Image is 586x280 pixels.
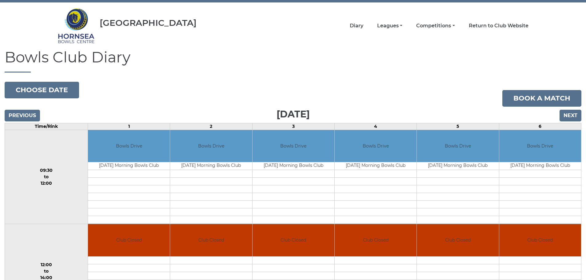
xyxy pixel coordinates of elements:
[170,130,252,162] td: Bowls Drive
[253,162,334,170] td: [DATE] Morning Bowls Club
[377,22,402,29] a: Leagues
[170,224,252,256] td: Club Closed
[88,130,170,162] td: Bowls Drive
[88,123,170,130] td: 1
[5,130,88,224] td: 09:30 to 12:00
[560,110,581,121] input: Next
[88,162,170,170] td: [DATE] Morning Bowls Club
[416,22,455,29] a: Competitions
[334,123,417,130] td: 4
[58,4,95,47] img: Hornsea Bowls Centre
[5,110,40,121] input: Previous
[499,123,581,130] td: 6
[88,224,170,256] td: Club Closed
[100,18,197,28] div: [GEOGRAPHIC_DATA]
[5,123,88,130] td: Time/Rink
[350,22,363,29] a: Diary
[170,162,252,170] td: [DATE] Morning Bowls Club
[499,130,581,162] td: Bowls Drive
[469,22,528,29] a: Return to Club Website
[499,224,581,256] td: Club Closed
[502,90,581,107] a: Book a match
[499,162,581,170] td: [DATE] Morning Bowls Club
[252,123,334,130] td: 3
[5,82,79,98] button: Choose date
[417,162,499,170] td: [DATE] Morning Bowls Club
[335,130,417,162] td: Bowls Drive
[253,130,334,162] td: Bowls Drive
[253,224,334,256] td: Club Closed
[5,49,581,73] h1: Bowls Club Diary
[335,162,417,170] td: [DATE] Morning Bowls Club
[417,130,499,162] td: Bowls Drive
[170,123,252,130] td: 2
[417,123,499,130] td: 5
[417,224,499,256] td: Club Closed
[335,224,417,256] td: Club Closed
